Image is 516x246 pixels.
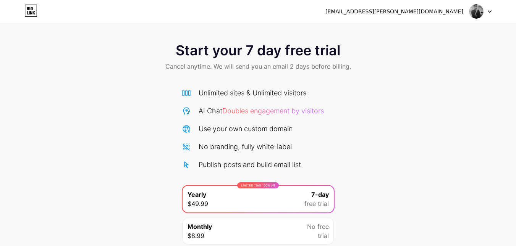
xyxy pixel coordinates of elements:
[469,4,484,19] img: nibirmidiary
[188,222,212,231] span: Monthly
[307,222,329,231] span: No free
[19,33,142,48] input: Untitled
[311,190,329,199] span: 7-day
[325,8,463,16] div: [EMAIL_ADDRESS][PERSON_NAME][DOMAIN_NAME]
[23,73,139,85] button: Clip a block
[35,51,69,58] span: Clip a bookmark
[23,48,139,61] button: Clip a bookmark
[237,182,279,188] div: LIMITED TIME : 50% off
[304,199,329,208] span: free trial
[36,10,50,16] span: xTiles
[23,85,139,97] button: Clip a screenshot
[222,107,324,115] span: Doubles engagement by visitors
[23,61,139,73] button: Clip a selection (Select text first)
[199,106,324,116] div: AI Chat
[35,88,70,94] span: Clip a screenshot
[35,64,102,70] span: Clip a selection (Select text first)
[19,196,138,205] div: Destination
[318,231,329,240] span: trial
[176,43,340,58] span: Start your 7 day free trial
[188,199,208,208] span: $49.99
[199,141,292,152] div: No branding, fully white-label
[92,108,134,117] span: Clear all and close
[199,159,301,170] div: Publish posts and build email list
[35,76,60,82] span: Clip a block
[199,88,306,98] div: Unlimited sites & Unlimited visitors
[188,231,204,240] span: $8.99
[188,190,206,199] span: Yearly
[31,206,57,215] span: Inbox Panel
[199,124,293,134] div: Use your own custom domain
[165,62,351,71] span: Cancel anytime. We will send you an email 2 days before billing.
